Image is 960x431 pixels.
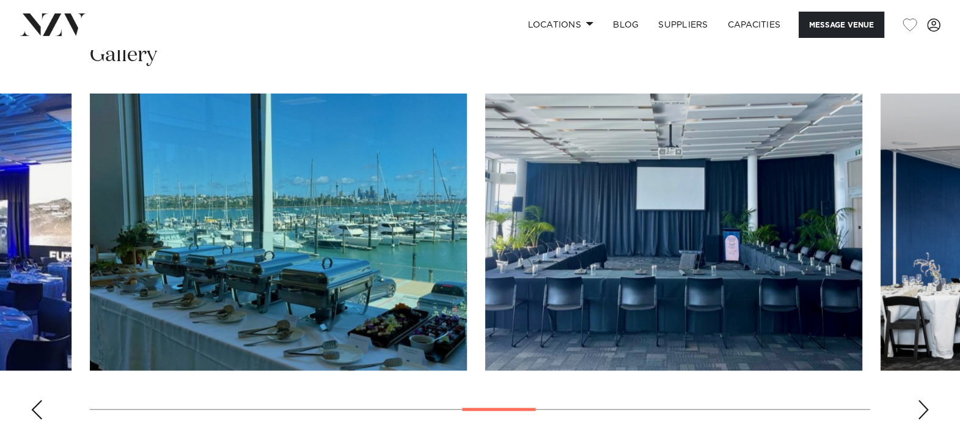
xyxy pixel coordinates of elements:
[20,13,86,35] img: nzv-logo.png
[718,12,791,38] a: Capacities
[799,12,884,38] button: Message Venue
[90,42,157,69] h2: Gallery
[485,94,862,370] swiper-slide: 12 / 21
[518,12,603,38] a: Locations
[90,94,467,370] swiper-slide: 11 / 21
[603,12,648,38] a: BLOG
[648,12,717,38] a: SUPPLIERS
